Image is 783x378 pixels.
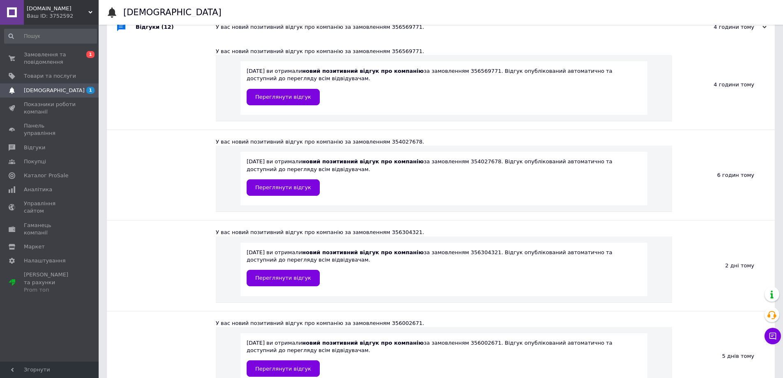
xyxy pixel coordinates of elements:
[24,72,76,80] span: Товари та послуги
[136,15,216,39] div: Відгуки
[216,138,672,146] div: У вас новий позитивний відгук про компанію за замовленням 354027678.
[24,257,66,264] span: Налаштування
[123,7,222,17] h1: [DEMOGRAPHIC_DATA]
[24,271,76,294] span: [PERSON_NAME] та рахунки
[255,184,311,190] span: Переглянути відгук
[27,12,99,20] div: Ваш ID: 3752592
[27,5,88,12] span: noishop.ua
[247,339,641,377] div: [DATE] ви отримали за замовленням 356002671. Відгук опублікований автоматично та доступний до пер...
[302,340,424,346] b: новий позитивний відгук про компанію
[247,360,320,377] a: Переглянути відгук
[24,158,46,165] span: Покупці
[247,67,641,105] div: [DATE] ви отримали за замовленням 356569771. Відгук опублікований автоматично та доступний до пер...
[247,249,641,286] div: [DATE] ви отримали за замовленням 356304321. Відгук опублікований автоматично та доступний до пер...
[4,29,97,44] input: Пошук
[24,186,52,193] span: Аналітика
[216,229,672,236] div: У вас новий позитивний відгук про компанію за замовленням 356304321.
[24,172,68,179] span: Каталог ProSale
[86,87,95,94] span: 1
[302,158,424,165] b: новий позитивний відгук про компанію
[255,275,311,281] span: Переглянути відгук
[672,220,775,311] div: 2 дні тому
[86,51,95,58] span: 1
[247,270,320,286] a: Переглянути відгук
[247,158,641,195] div: [DATE] ви отримали за замовленням 354027678. Відгук опублікований автоматично та доступний до пер...
[24,222,76,237] span: Гаманець компанії
[684,23,767,31] div: 4 години тому
[255,94,311,100] span: Переглянути відгук
[24,243,45,250] span: Маркет
[24,122,76,137] span: Панель управління
[162,24,174,30] span: (12)
[216,48,672,55] div: У вас новий позитивний відгук про компанію за замовленням 356569771.
[672,39,775,130] div: 4 години тому
[302,68,424,74] b: новий позитивний відгук про компанію
[247,89,320,105] a: Переглянути відгук
[24,286,76,294] div: Prom топ
[765,328,781,344] button: Чат з покупцем
[24,87,85,94] span: [DEMOGRAPHIC_DATA]
[24,51,76,66] span: Замовлення та повідомлення
[216,23,684,31] div: У вас новий позитивний відгук про компанію за замовленням 356569771.
[255,366,311,372] span: Переглянути відгук
[247,179,320,196] a: Переглянути відгук
[672,130,775,220] div: 6 годин тому
[24,101,76,116] span: Показники роботи компанії
[216,320,672,327] div: У вас новий позитивний відгук про компанію за замовленням 356002671.
[24,200,76,215] span: Управління сайтом
[24,144,45,151] span: Відгуки
[302,249,424,255] b: новий позитивний відгук про компанію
